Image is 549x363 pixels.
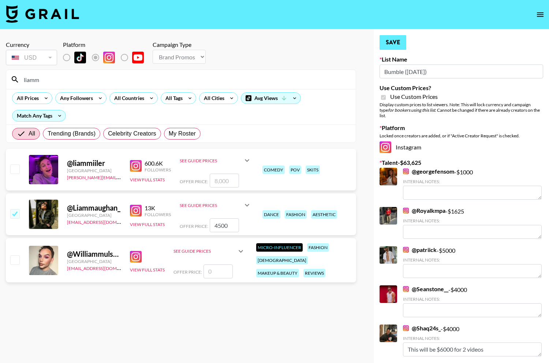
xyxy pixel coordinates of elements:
[130,267,165,273] button: View Full Stats
[289,166,301,174] div: pov
[403,218,542,223] div: Internal Notes:
[403,179,542,184] div: Internal Notes:
[130,205,142,216] img: Instagram
[103,52,115,63] img: Instagram
[403,168,454,175] a: @georgefensom
[199,93,226,104] div: All Cities
[67,212,121,218] div: [GEOGRAPHIC_DATA]
[67,168,121,173] div: [GEOGRAPHIC_DATA]
[403,207,445,214] a: @Royalkmpa
[403,257,542,263] div: Internal Notes:
[306,166,320,174] div: skits
[180,179,208,184] span: Offer Price:
[67,264,141,271] a: [EMAIL_ADDRESS][DOMAIN_NAME]
[173,248,236,254] div: See Guide Prices
[29,129,35,138] span: All
[533,7,548,22] button: open drawer
[19,74,351,85] input: Search by User Name
[108,129,156,138] span: Celebrity Creators
[380,56,543,63] label: List Name
[173,242,245,260] div: See Guide Prices
[67,249,121,259] div: @ Williammulston
[403,325,441,332] a: @Shaq24s_
[210,218,239,232] input: 2,025
[403,286,409,292] img: Instagram
[173,269,202,275] span: Offer Price:
[403,207,542,239] div: - $ 1625
[285,210,307,219] div: fashion
[110,93,146,104] div: All Countries
[307,243,329,252] div: fashion
[153,41,206,48] div: Campaign Type
[74,52,86,63] img: TikTok
[403,285,448,293] a: @Seanstone__
[403,208,409,214] img: Instagram
[130,222,165,227] button: View Full Stats
[145,160,171,167] div: 600.6K
[403,168,542,200] div: - $ 1000
[6,48,57,67] div: Currency is locked to USD
[403,342,542,356] textarea: This will be $6000 for 2 videos
[380,141,391,153] img: Instagram
[67,203,121,212] div: @ Liammaughan_
[311,210,337,219] div: aesthetic
[130,177,165,182] button: View Full Stats
[67,159,121,168] div: @ liammiiler
[7,51,56,64] div: USD
[380,159,543,166] label: Talent - $ 63,625
[63,41,150,48] div: Platform
[403,325,409,331] img: Instagram
[262,210,280,219] div: dance
[180,196,251,214] div: See Guide Prices
[145,167,171,173] div: Followers
[67,259,121,264] div: [GEOGRAPHIC_DATA]
[180,223,208,229] span: Offer Price:
[380,102,543,118] div: Display custom prices to list viewers. Note: This will lock currency and campaign type . Cannot b...
[256,269,299,277] div: makeup & beauty
[403,296,542,302] div: Internal Notes:
[403,285,542,317] div: - $ 4000
[380,141,543,153] div: Instagram
[380,124,543,132] label: Platform
[210,174,239,188] input: 8,000
[403,325,542,356] div: - $ 4000
[145,212,171,217] div: Followers
[161,93,184,104] div: All Tags
[403,246,542,278] div: - $ 5000
[132,52,144,63] img: YouTube
[380,84,543,92] label: Use Custom Prices?
[130,251,142,263] img: Instagram
[303,269,325,277] div: reviews
[67,218,141,225] a: [EMAIL_ADDRESS][DOMAIN_NAME]
[6,41,57,48] div: Currency
[12,93,40,104] div: All Prices
[180,158,243,163] div: See Guide Prices
[403,246,437,253] a: @patriick
[56,93,94,104] div: Any Followers
[145,204,171,212] div: 13K
[130,160,142,172] img: Instagram
[67,173,175,180] a: [PERSON_NAME][EMAIL_ADDRESS][DOMAIN_NAME]
[262,166,285,174] div: comedy
[180,203,243,208] div: See Guide Prices
[12,110,66,121] div: Match Any Tags
[48,129,96,138] span: Trending (Brands)
[63,50,150,65] div: List locked to Instagram.
[403,336,542,341] div: Internal Notes:
[180,152,251,169] div: See Guide Prices
[241,93,300,104] div: Avg Views
[403,168,409,174] img: Instagram
[256,243,303,252] div: Micro-Influencer
[380,133,543,138] div: Locked once creators are added, or if "Active Creator Request" is checked.
[388,107,435,113] em: for bookers using this list
[203,264,233,278] input: 0
[256,256,308,264] div: [DEMOGRAPHIC_DATA]
[403,247,409,253] img: Instagram
[6,5,79,23] img: Grail Talent
[380,35,406,50] button: Save
[390,93,438,100] span: Use Custom Prices
[169,129,196,138] span: My Roster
